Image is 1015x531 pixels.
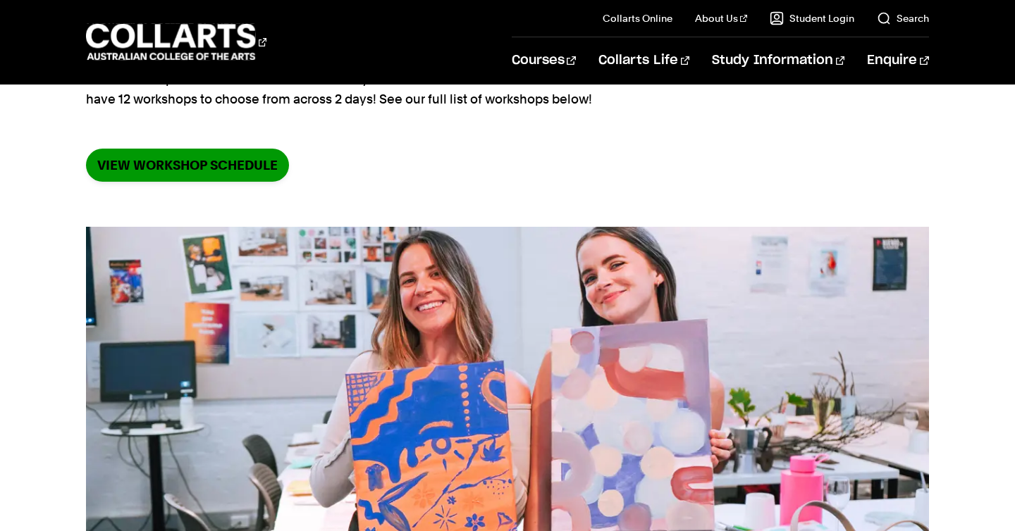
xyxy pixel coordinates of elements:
[867,37,928,84] a: Enquire
[86,22,266,62] div: Go to homepage
[512,37,576,84] a: Courses
[86,149,289,182] a: VIEW WORKSHOP SCHEDULE
[603,11,672,25] a: Collarts Online
[712,37,844,84] a: Study Information
[877,11,929,25] a: Search
[770,11,854,25] a: Student Login
[695,11,747,25] a: About Us
[598,37,689,84] a: Collarts Life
